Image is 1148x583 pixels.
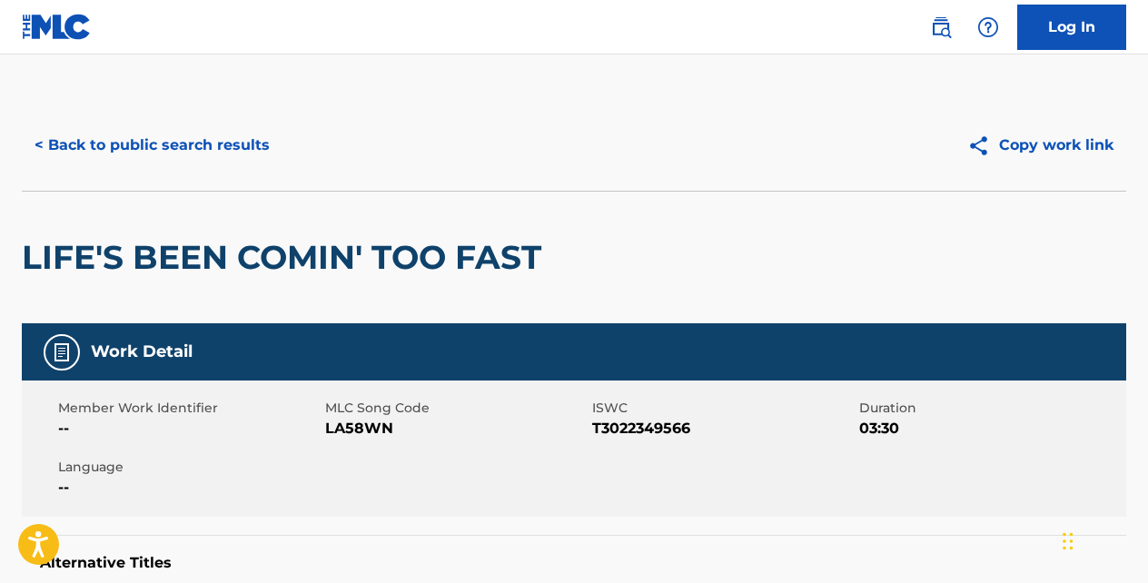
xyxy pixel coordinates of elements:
iframe: Chat Widget [1057,496,1148,583]
span: T3022349566 [592,418,855,440]
img: MLC Logo [22,14,92,40]
h5: Work Detail [91,341,193,362]
button: Copy work link [955,123,1126,168]
span: Duration [859,399,1122,418]
h5: Alternative Titles [40,554,1108,572]
span: LA58WN [325,418,588,440]
h2: LIFE'S BEEN COMIN' TOO FAST [22,237,550,278]
span: -- [58,418,321,440]
a: Public Search [923,9,959,45]
span: Member Work Identifier [58,399,321,418]
div: Drag [1063,514,1074,568]
img: Copy work link [967,134,999,157]
span: MLC Song Code [325,399,588,418]
img: search [930,16,952,38]
span: 03:30 [859,418,1122,440]
span: ISWC [592,399,855,418]
span: -- [58,477,321,499]
span: Language [58,458,321,477]
img: Work Detail [51,341,73,363]
div: Help [970,9,1006,45]
a: Log In [1017,5,1126,50]
img: help [977,16,999,38]
button: < Back to public search results [22,123,282,168]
